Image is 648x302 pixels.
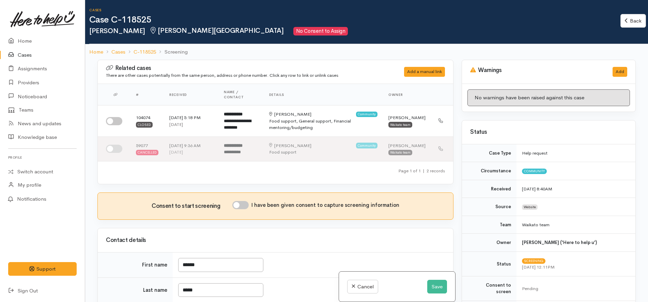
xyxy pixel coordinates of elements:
[149,26,284,35] span: [PERSON_NAME][GEOGRAPHIC_DATA]
[516,144,635,162] td: Help request
[356,143,377,148] span: Community
[169,149,183,155] time: [DATE]
[8,262,77,276] button: Support
[106,237,445,244] h3: Contact details
[388,142,426,149] div: [PERSON_NAME]
[427,280,447,294] button: Save
[522,264,627,271] div: [DATE] 12:11PM
[522,222,550,228] span: Waikato team
[347,280,378,294] a: Cancel
[356,112,377,117] span: Community
[169,114,213,121] div: [DATE] 5:18 PM
[522,285,627,292] div: Pending
[404,67,445,77] div: Add a manual link
[462,198,516,216] td: Source
[388,122,412,127] div: Waikato team
[136,122,153,127] div: Closed
[111,48,125,56] a: Cases
[269,111,312,118] div: [PERSON_NAME]
[169,142,213,149] div: [DATE] 9:36 AM
[462,251,516,276] td: Status
[269,142,312,149] div: [PERSON_NAME]
[143,286,167,294] label: Last name
[423,168,425,174] span: |
[89,48,103,56] a: Home
[85,44,648,60] nav: breadcrumb
[620,14,646,28] a: Back
[470,129,627,135] h3: Status
[462,180,516,198] td: Received
[130,105,164,137] td: 104074
[169,121,183,127] time: [DATE]
[251,201,399,209] label: I have been given consent to capture screening information
[142,261,167,269] label: First name
[383,84,431,105] th: Owner
[106,65,387,72] h3: Related cases
[467,89,630,106] div: No warnings have been raised against this case
[164,84,218,105] th: Received
[156,48,187,56] li: Screening
[89,15,620,25] h1: Case C-118525
[522,240,597,245] b: [PERSON_NAME] ('Here to help u')
[136,150,158,155] div: Cancelled
[522,186,552,192] time: [DATE] 8:40AM
[462,162,516,180] td: Circumstance
[130,84,164,105] th: #
[462,216,516,234] td: Team
[522,204,538,210] span: Website
[218,84,264,105] th: Name / contact
[134,48,156,56] a: C-118525
[522,258,545,264] span: Screening
[470,67,604,74] h3: Warnings
[152,203,232,210] h3: Consent to start screening
[89,27,620,35] h2: [PERSON_NAME]
[269,118,378,131] div: Food support, General support, Financial mentoring/budgeting
[130,136,164,161] td: 59077
[398,168,445,174] small: Page 1 of 1 2 records
[106,72,338,78] small: There are other cases potentially from the same person, address or phone number. Click any row to...
[462,276,516,301] td: Consent to screen
[613,67,627,77] button: Add
[462,144,516,162] td: Case Type
[264,84,383,105] th: Details
[388,150,412,155] div: Waikato team
[89,8,620,12] h6: Cases
[462,234,516,252] td: Owner
[388,114,426,121] div: [PERSON_NAME]
[269,149,378,156] div: Food support
[522,169,547,174] span: Community
[293,27,348,35] span: No Consent to Assign
[8,153,77,162] h6: Profile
